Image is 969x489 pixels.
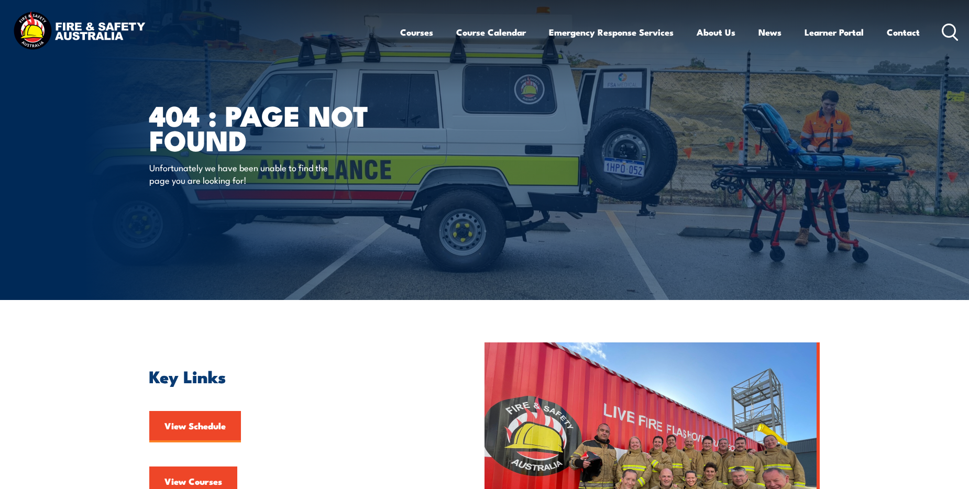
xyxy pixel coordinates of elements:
[400,18,433,46] a: Courses
[697,18,735,46] a: About Us
[887,18,920,46] a: Contact
[149,161,340,186] p: Unfortunately we have been unable to find the page you are looking for!
[758,18,781,46] a: News
[549,18,674,46] a: Emergency Response Services
[149,411,241,442] a: View Schedule
[456,18,526,46] a: Course Calendar
[805,18,864,46] a: Learner Portal
[149,103,408,151] h1: 404 : Page Not Found
[149,369,436,383] h2: Key Links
